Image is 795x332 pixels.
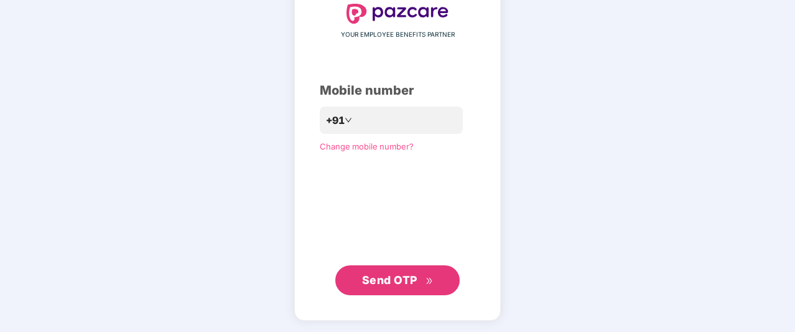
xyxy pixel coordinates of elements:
div: Mobile number [320,81,475,100]
img: logo [346,4,449,24]
span: +91 [326,113,345,128]
span: YOUR EMPLOYEE BENEFITS PARTNER [341,30,455,40]
button: Send OTPdouble-right [335,265,460,295]
span: Send OTP [362,273,417,287]
span: double-right [425,277,434,285]
span: down [345,116,352,124]
a: Change mobile number? [320,141,414,151]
